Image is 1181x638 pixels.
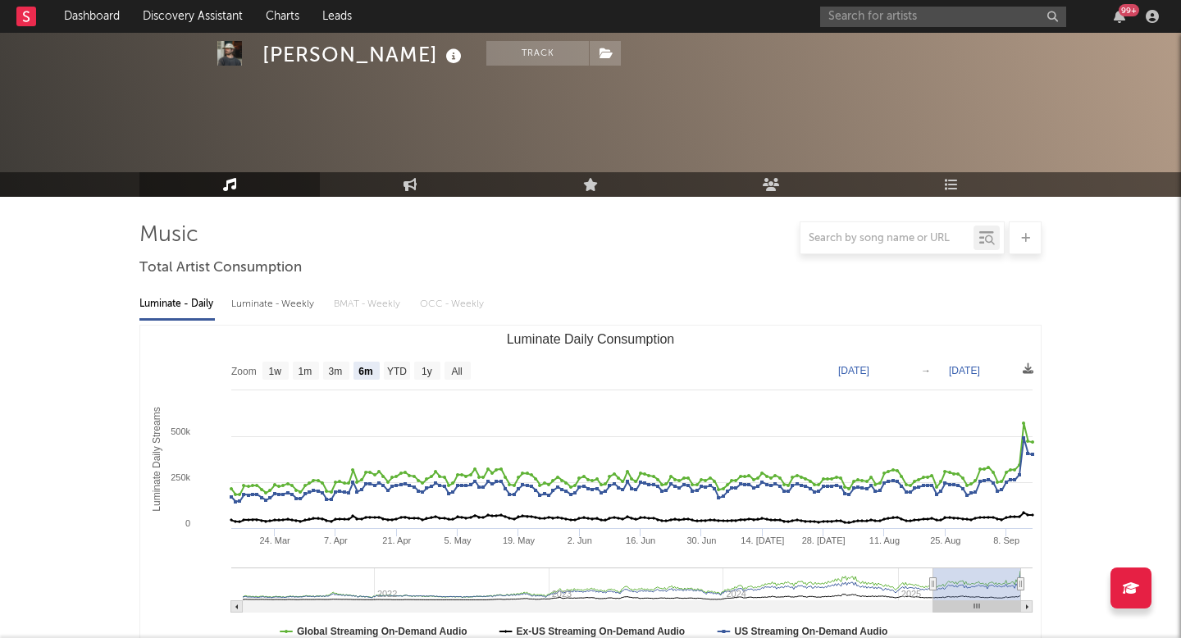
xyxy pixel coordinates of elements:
text: 11. Aug [869,535,900,545]
text: 25. Aug [930,535,960,545]
text: 14. [DATE] [741,535,784,545]
text: 2. Jun [568,535,592,545]
text: 3m [329,366,343,377]
text: Luminate Daily Consumption [507,332,675,346]
text: YTD [387,366,407,377]
text: 5. May [445,535,472,545]
text: Ex-US Streaming On-Demand Audio [517,626,686,637]
text: 500k [171,426,190,436]
text: All [451,366,462,377]
div: 99 + [1119,4,1139,16]
text: 1y [422,366,432,377]
text: Zoom [231,366,257,377]
text: 24. Mar [259,535,290,545]
text: 21. Apr [382,535,411,545]
text: 30. Jun [686,535,716,545]
div: Luminate - Daily [139,290,215,318]
text: → [921,365,931,376]
input: Search by song name or URL [800,232,974,245]
span: Total Artist Consumption [139,258,302,278]
text: [DATE] [949,365,980,376]
text: 1m [299,366,312,377]
text: 250k [171,472,190,482]
input: Search for artists [820,7,1066,27]
button: 99+ [1114,10,1125,23]
text: [DATE] [838,365,869,376]
text: 16. Jun [626,535,655,545]
text: 1w [269,366,282,377]
div: [PERSON_NAME] [262,41,466,68]
text: 7. Apr [324,535,348,545]
text: 6m [358,366,372,377]
text: Luminate Daily Streams [151,407,162,511]
text: Global Streaming On-Demand Audio [297,626,467,637]
text: 8. Sep [993,535,1019,545]
text: US Streaming On-Demand Audio [734,626,887,637]
text: 0 [185,518,190,528]
text: 28. [DATE] [802,535,846,545]
div: Luminate - Weekly [231,290,317,318]
text: 19. May [503,535,536,545]
button: Track [486,41,589,66]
